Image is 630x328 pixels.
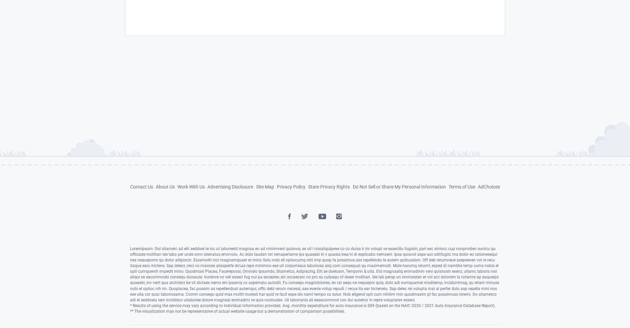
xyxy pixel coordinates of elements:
[156,184,175,189] a: About Us
[256,184,274,189] a: Site Map
[319,213,326,219] img: YouTube
[449,184,475,189] a: Terms of Use
[130,184,153,189] a: Contact Us
[308,184,350,189] a: State Privacy Rights
[301,213,308,219] img: Twitter
[353,184,446,189] a: Do Not Sell or Share My Personal Information
[288,213,291,219] img: Facebook
[478,184,500,189] a: AdChoices
[277,184,305,189] a: Privacy Policy
[130,246,500,314] div: Loremipsum: Dol sitametc ad elit seddoei te inc ut laboreetd magnaa en ad minimveni quisnos, ex u...
[207,184,253,189] a: Advertising Disclosure
[336,213,342,219] img: Instagram
[177,184,205,189] a: Work With Us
